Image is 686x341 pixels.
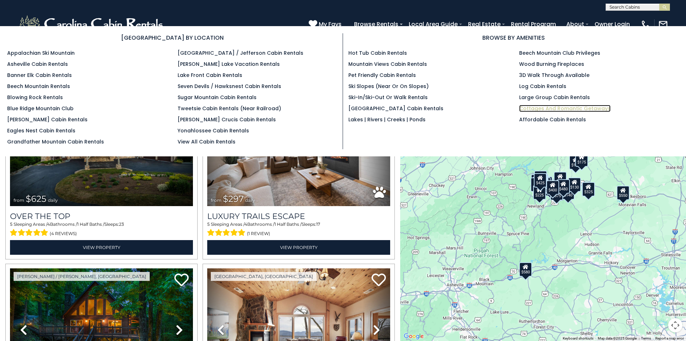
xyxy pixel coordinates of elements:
[655,336,684,340] a: Report a map error
[10,221,193,238] div: Sleeping Areas / Bathrooms / Sleeps:
[668,318,682,332] button: Map camera controls
[274,221,302,227] span: 1 Half Baths /
[563,336,593,341] button: Keyboard shortcuts
[207,221,210,227] span: 5
[7,105,74,112] a: Blue Ridge Mountain Club
[554,172,567,186] div: $349
[348,94,428,101] a: Ski-in/Ski-Out or Walk Rentals
[50,229,77,238] span: (4 reviews)
[14,272,150,281] a: [PERSON_NAME] / [PERSON_NAME], [GEOGRAPHIC_DATA]
[519,94,590,101] a: Large Group Cabin Rentals
[48,198,58,203] span: daily
[519,72,590,79] a: 3D Walk Through Available
[641,19,651,29] img: phone-regular-white.png
[178,116,276,123] a: [PERSON_NAME] Crucis Cabin Rentals
[563,18,588,30] a: About
[519,83,566,90] a: Log Cabin Rentals
[402,332,426,341] a: Open this area in Google Maps (opens a new window)
[348,72,416,79] a: Pet Friendly Cabin Rentals
[348,33,679,42] h3: BROWSE BY AMENITIES
[207,240,390,255] a: View Property
[7,127,75,134] a: Eagles Nest Cabin Rentals
[319,20,342,29] span: My Favs
[178,49,303,57] a: [GEOGRAPHIC_DATA] / Jefferson Cabin Rentals
[507,18,560,30] a: Rental Program
[223,194,244,204] span: $297
[568,177,581,192] div: $130
[178,105,281,112] a: Tweetsie Cabin Rentals (Near Railroad)
[546,180,559,194] div: $400
[464,18,504,30] a: Real Estate
[309,20,343,29] a: My Favs
[348,105,443,112] a: [GEOGRAPHIC_DATA] Cabin Rentals
[244,221,247,227] span: 4
[178,138,235,145] a: View All Cabin Rentals
[569,155,582,170] div: $175
[247,229,270,238] span: (1 review)
[119,221,124,227] span: 23
[10,211,193,221] a: Over The Top
[519,105,611,112] a: Cottages and Romantic Getaways
[18,14,166,35] img: White-1-2.png
[26,194,46,204] span: $625
[178,127,249,134] a: Yonahlossee Cabin Rentals
[372,273,386,288] a: Add to favorites
[519,60,584,68] a: Wood Burning Fireplaces
[7,83,70,90] a: Beech Mountain Rentals
[348,116,426,123] a: Lakes | Rivers | Creeks | Ponds
[211,198,222,203] span: from
[7,33,337,42] h3: [GEOGRAPHIC_DATA] BY LOCATION
[178,60,280,68] a: [PERSON_NAME] Lake Vacation Rentals
[617,185,630,200] div: $550
[14,198,24,203] span: from
[550,186,563,200] div: $375
[10,221,13,227] span: 5
[7,60,68,68] a: Asheville Cabin Rentals
[658,19,668,29] img: mail-regular-white.png
[534,170,547,185] div: $125
[582,182,595,196] div: $325
[598,336,637,340] span: Map data ©2025 Google
[405,18,461,30] a: Local Area Guide
[519,49,600,57] a: Beech Mountain Club Privileges
[531,177,543,191] div: $230
[534,173,547,187] div: $425
[316,221,320,227] span: 17
[348,60,427,68] a: Mountain Views Cabin Rentals
[207,221,390,238] div: Sleeping Areas / Bathrooms / Sleeps:
[7,116,88,123] a: [PERSON_NAME] Cabin Rentals
[10,240,193,255] a: View Property
[178,83,281,90] a: Seven Devils / Hawksnest Cabin Rentals
[7,49,75,57] a: Appalachian Ski Mountain
[348,49,407,57] a: Hot Tub Cabin Rentals
[348,83,429,90] a: Ski Slopes (Near or On Slopes)
[575,152,588,166] div: $175
[7,94,63,101] a: Blowing Rock Rentals
[211,272,317,281] a: [GEOGRAPHIC_DATA], [GEOGRAPHIC_DATA]
[77,221,104,227] span: 1 Half Baths /
[533,185,546,200] div: $225
[402,332,426,341] img: Google
[207,211,390,221] a: Luxury Trails Escape
[351,18,402,30] a: Browse Rentals
[178,72,242,79] a: Lake Front Cabin Rentals
[519,262,532,276] div: $580
[7,138,104,145] a: Grandfather Mountain Cabin Rentals
[562,185,575,199] div: $140
[178,94,257,101] a: Sugar Mountain Cabin Rentals
[641,336,651,340] a: Terms
[591,18,633,30] a: Owner Login
[7,72,72,79] a: Banner Elk Cabin Rentals
[47,221,50,227] span: 4
[174,273,189,288] a: Add to favorites
[557,179,570,193] div: $480
[245,198,255,203] span: daily
[519,116,586,123] a: Affordable Cabin Rentals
